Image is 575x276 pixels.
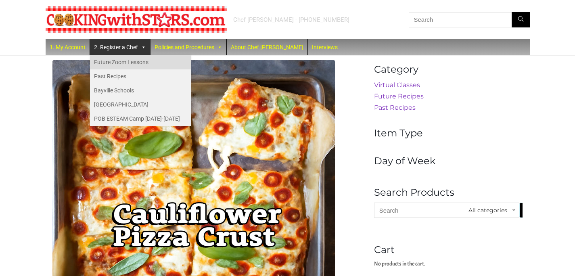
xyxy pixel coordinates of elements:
[519,203,545,218] button: Search
[374,260,523,268] p: No products in the cart.
[409,12,530,27] input: Search
[374,128,523,139] h4: Item Type
[468,207,507,214] span: All categories
[46,6,227,33] img: Chef Paula's Cooking With Stars
[227,39,307,55] a: About Chef [PERSON_NAME]
[374,155,523,167] h4: Day of Week
[46,39,90,55] a: 1. My Account
[374,104,416,111] a: Past Recipes
[374,64,523,75] h4: Category
[374,244,523,256] h4: Cart
[374,203,461,218] input: Search
[308,39,342,55] a: Interviews
[374,81,420,89] a: Virtual Classes
[374,187,523,199] h4: Search Products
[233,16,349,24] div: Chef [PERSON_NAME] - [PHONE_NUMBER]
[90,69,191,84] a: Past Recipes
[512,12,530,27] button: Search
[374,92,424,100] a: Future Recipes
[151,39,226,55] a: Policies and Procedures
[90,112,191,126] a: POB ESTEAM Camp [DATE]-[DATE]
[90,39,150,55] a: 2. Register a Chef
[90,98,191,112] a: [GEOGRAPHIC_DATA]
[90,84,191,98] a: Bayville Schools
[90,55,191,69] a: Future Zoom Lessons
